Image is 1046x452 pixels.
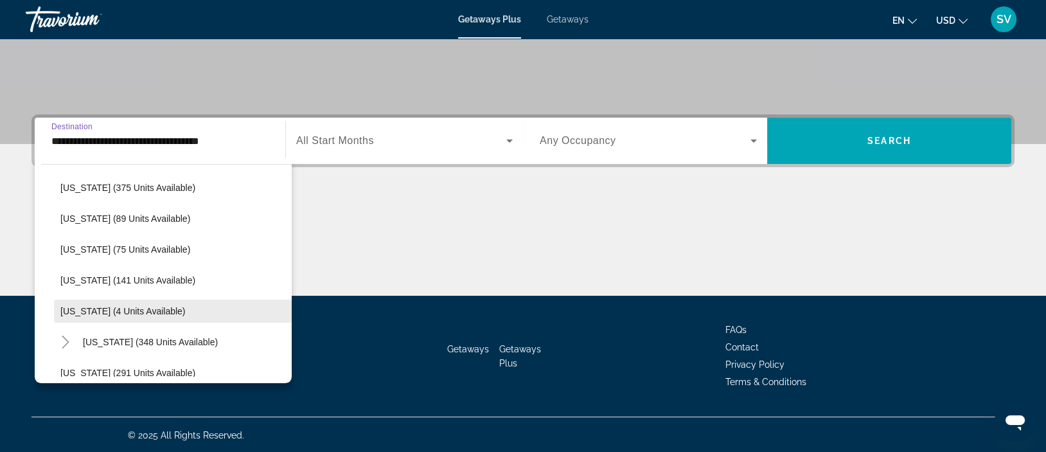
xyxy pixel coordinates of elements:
[447,344,489,354] a: Getaways
[83,337,218,347] span: [US_STATE] (348 units available)
[458,14,521,24] a: Getaways Plus
[936,11,968,30] button: Change currency
[499,344,541,368] a: Getaways Plus
[987,6,1020,33] button: User Menu
[892,11,917,30] button: Change language
[60,368,195,378] span: [US_STATE] (291 units available)
[128,430,244,440] span: © 2025 All Rights Reserved.
[296,135,374,146] span: All Start Months
[60,275,195,285] span: [US_STATE] (141 units available)
[60,213,190,224] span: [US_STATE] (89 units available)
[725,359,784,370] a: Privacy Policy
[54,300,292,323] button: [US_STATE] (4 units available)
[725,325,747,335] a: FAQs
[540,135,616,146] span: Any Occupancy
[547,14,589,24] a: Getaways
[60,183,195,193] span: [US_STATE] (375 units available)
[26,3,154,36] a: Travorium
[54,331,76,354] button: Toggle Maine (348 units available)
[54,176,292,199] button: [US_STATE] (375 units available)
[995,401,1036,442] iframe: Button to launch messaging window
[936,15,955,26] span: USD
[54,238,292,261] button: [US_STATE] (75 units available)
[725,342,759,352] a: Contact
[54,269,292,292] button: [US_STATE] (141 units available)
[767,118,1011,164] button: Search
[725,377,806,387] a: Terms & Conditions
[892,15,905,26] span: en
[76,330,224,354] button: [US_STATE] (348 units available)
[867,136,911,146] span: Search
[60,244,190,255] span: [US_STATE] (75 units available)
[54,361,292,384] button: [US_STATE] (291 units available)
[51,122,93,131] span: Destination
[35,118,1011,164] div: Search widget
[60,306,186,316] span: [US_STATE] (4 units available)
[54,207,292,230] button: [US_STATE] (89 units available)
[997,13,1011,26] span: SV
